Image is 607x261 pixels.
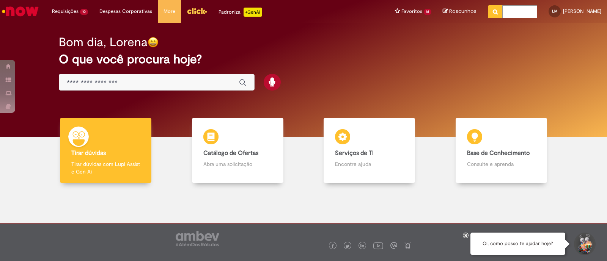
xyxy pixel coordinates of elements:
a: Serviços de TI Encontre ajuda [303,118,436,183]
button: Pesquisar [488,5,503,18]
span: Despesas Corporativas [99,8,152,15]
a: Tirar dúvidas Tirar dúvidas com Lupi Assist e Gen Ai [40,118,172,183]
div: Padroniza [219,8,262,17]
div: Oi, como posso te ajudar hoje? [470,233,565,255]
span: Requisições [52,8,79,15]
p: Tirar dúvidas com Lupi Assist e Gen Ai [71,160,140,175]
p: Encontre ajuda [335,160,404,168]
span: [PERSON_NAME] [563,8,601,14]
span: Rascunhos [449,8,476,15]
button: Iniciar Conversa de Suporte [573,233,596,255]
img: logo_footer_workplace.png [390,242,397,249]
img: logo_footer_linkedin.png [360,244,364,248]
b: Catálogo de Ofertas [203,149,258,157]
h2: Bom dia, Lorena [59,36,148,49]
span: LM [552,9,558,14]
img: logo_footer_youtube.png [373,241,383,250]
img: logo_footer_twitter.png [346,244,349,248]
a: Catálogo de Ofertas Abra uma solicitação [172,118,304,183]
span: Favoritos [401,8,422,15]
span: 10 [80,9,88,15]
img: happy-face.png [148,37,159,48]
img: ServiceNow [1,4,40,19]
p: Consulte e aprenda [467,160,536,168]
a: Base de Conhecimento Consulte e aprenda [436,118,568,183]
b: Base de Conhecimento [467,149,530,157]
img: logo_footer_facebook.png [331,244,335,248]
span: More [164,8,175,15]
p: Abra uma solicitação [203,160,272,168]
a: Rascunhos [443,8,476,15]
b: Tirar dúvidas [71,149,106,157]
span: 16 [424,9,431,15]
img: click_logo_yellow_360x200.png [187,5,207,17]
img: logo_footer_ambev_rotulo_gray.png [176,231,219,246]
img: logo_footer_naosei.png [404,242,411,249]
p: +GenAi [244,8,262,17]
b: Serviços de TI [335,149,374,157]
h2: O que você procura hoje? [59,53,548,66]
